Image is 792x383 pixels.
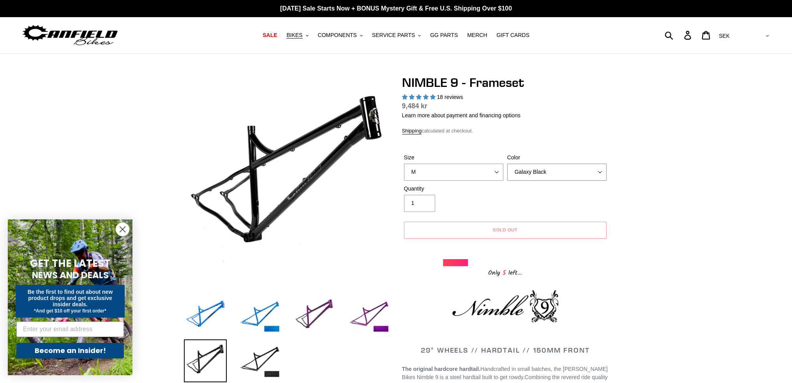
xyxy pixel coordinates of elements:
[286,32,302,39] span: BIKES
[34,308,106,314] span: *And get $10 off your first order*
[347,294,390,337] img: Load image into Gallery viewer, NIMBLE 9 - Frameset
[28,289,113,307] span: Be the first to find out about new product drops and get exclusive insider deals.
[372,32,415,39] span: SERVICE PARTS
[669,26,689,44] input: Search
[404,185,503,193] label: Quantity
[467,32,487,39] span: MERCH
[493,227,518,233] span: Sold out
[404,222,607,239] button: Sold out
[402,75,609,90] h1: NIMBLE 9 - Frameset
[263,32,277,39] span: SALE
[507,154,607,162] label: Color
[496,32,529,39] span: GIFT CARDS
[21,23,119,48] img: Canfield Bikes
[421,346,590,355] span: 29" WHEELS // HARDTAIL // 150MM FRONT
[426,30,462,41] a: GG PARTS
[238,294,281,337] img: Load image into Gallery viewer, NIMBLE 9 - Frameset
[16,343,124,358] button: Become an Insider!
[282,30,312,41] button: BIKES
[402,94,437,100] span: 4.89 stars
[314,30,367,41] button: COMPONENTS
[402,128,422,134] a: Shipping
[368,30,425,41] button: SERVICE PARTS
[492,30,533,41] a: GIFT CARDS
[404,154,503,162] label: Size
[259,30,281,41] a: SALE
[16,321,124,337] input: Enter your email address
[430,32,458,39] span: GG PARTS
[443,266,568,278] div: Only left...
[318,32,357,39] span: COMPONENTS
[32,269,109,281] span: NEWS AND DEALS
[500,268,508,278] span: 5
[437,94,463,100] span: 18 reviews
[238,339,281,382] img: Load image into Gallery viewer, NIMBLE 9 - Frameset
[402,127,609,135] div: calculated at checkout.
[184,339,227,382] img: Load image into Gallery viewer, NIMBLE 9 - Frameset
[116,222,129,236] button: Close dialog
[402,102,427,110] span: 9,484 kr
[184,294,227,337] img: Load image into Gallery viewer, NIMBLE 9 - Frameset
[30,256,110,270] span: GET THE LATEST
[463,30,491,41] a: MERCH
[402,366,480,372] strong: The original hardcore hardtail.
[402,112,520,118] a: Learn more about payment and financing options
[402,366,608,380] span: Handcrafted in small batches, the [PERSON_NAME] Bikes Nimble 9 is a steel hardtail built to get r...
[293,294,336,337] img: Load image into Gallery viewer, NIMBLE 9 - Frameset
